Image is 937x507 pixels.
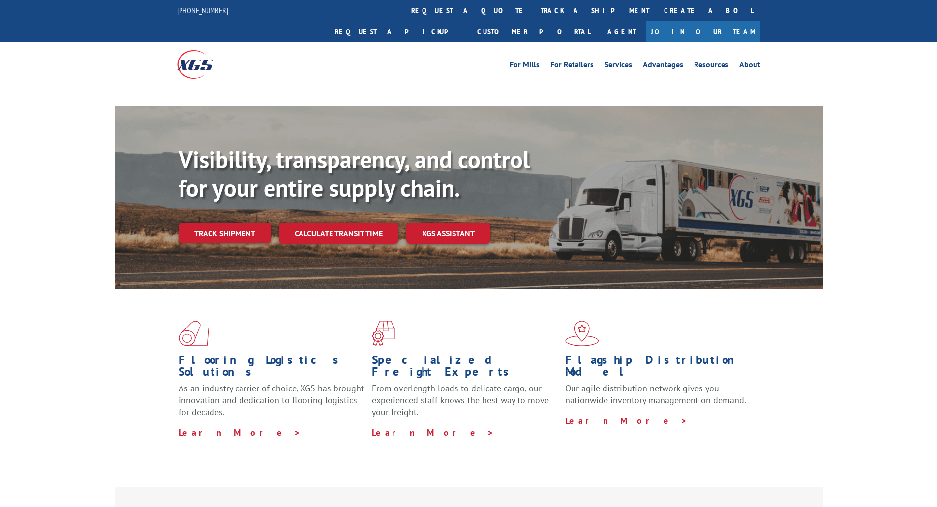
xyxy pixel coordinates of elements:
[372,354,558,383] h1: Specialized Freight Experts
[598,21,646,42] a: Agent
[565,383,746,406] span: Our agile distribution network gives you nationwide inventory management on demand.
[177,5,228,15] a: [PHONE_NUMBER]
[179,383,364,418] span: As an industry carrier of choice, XGS has brought innovation and dedication to flooring logistics...
[179,321,209,346] img: xgs-icon-total-supply-chain-intelligence-red
[372,383,558,426] p: From overlength loads to delicate cargo, our experienced staff knows the best way to move your fr...
[179,223,271,243] a: Track shipment
[179,427,301,438] a: Learn More >
[372,321,395,346] img: xgs-icon-focused-on-flooring-red
[406,223,490,244] a: XGS ASSISTANT
[565,321,599,346] img: xgs-icon-flagship-distribution-model-red
[179,354,364,383] h1: Flooring Logistics Solutions
[694,61,728,72] a: Resources
[739,61,760,72] a: About
[550,61,594,72] a: For Retailers
[179,144,530,203] b: Visibility, transparency, and control for your entire supply chain.
[643,61,683,72] a: Advantages
[510,61,540,72] a: For Mills
[372,427,494,438] a: Learn More >
[328,21,470,42] a: Request a pickup
[565,415,688,426] a: Learn More >
[565,354,751,383] h1: Flagship Distribution Model
[279,223,398,244] a: Calculate transit time
[646,21,760,42] a: Join Our Team
[470,21,598,42] a: Customer Portal
[605,61,632,72] a: Services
